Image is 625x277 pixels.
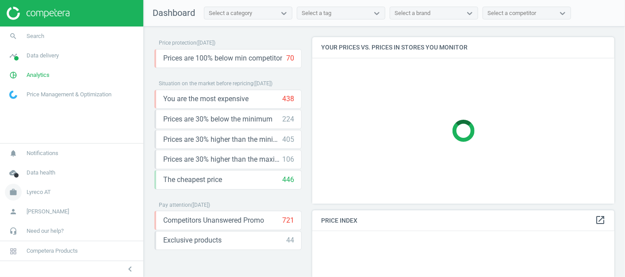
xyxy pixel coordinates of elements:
[153,8,195,18] span: Dashboard
[5,164,22,181] i: cloud_done
[595,215,606,225] i: open_in_new
[286,53,294,63] div: 70
[163,175,222,185] span: The cheapest price
[5,203,22,220] i: person
[282,175,294,185] div: 446
[159,80,253,87] span: Situation on the market before repricing
[159,202,191,208] span: Pay attention
[282,94,294,104] div: 438
[282,135,294,144] div: 405
[163,114,272,124] span: Prices are 30% below the minimum
[286,235,294,245] div: 44
[27,32,44,40] span: Search
[282,114,294,124] div: 224
[5,184,22,201] i: work
[27,247,78,255] span: Competera Products
[163,53,282,63] span: Prices are 100% below min competitor
[125,264,135,274] i: chevron_left
[5,47,22,64] i: timeline
[27,149,58,157] span: Notifications
[27,188,51,196] span: Lyreco AT
[119,263,141,275] button: chevron_left
[27,227,64,235] span: Need our help?
[312,210,614,231] h4: Price Index
[302,9,331,17] div: Select a tag
[27,91,111,99] span: Price Management & Optimization
[7,7,69,20] img: ajHJNr6hYgQAAAAASUVORK5CYII=
[163,135,282,144] span: Prices are 30% higher than the minimum
[209,9,252,17] div: Select a category
[9,91,17,99] img: wGWNvw8QSZomAAAAABJRU5ErkJggg==
[5,145,22,162] i: notifications
[191,202,210,208] span: ( [DATE] )
[196,40,215,46] span: ( [DATE] )
[163,216,264,225] span: Competitors Unanswered Promo
[159,40,196,46] span: Price protection
[253,80,272,87] span: ( [DATE] )
[27,169,55,177] span: Data health
[163,235,222,245] span: Exclusive products
[595,215,606,226] a: open_in_new
[163,155,282,164] span: Prices are 30% higher than the maximal
[163,94,249,104] span: You are the most expensive
[27,208,69,216] span: [PERSON_NAME]
[282,216,294,225] div: 721
[395,9,430,17] div: Select a brand
[282,155,294,164] div: 106
[27,52,59,60] span: Data delivery
[487,9,536,17] div: Select a competitor
[5,223,22,239] i: headset_mic
[312,37,614,58] h4: Your prices vs. prices in stores you monitor
[5,67,22,83] i: pie_chart_outlined
[27,71,50,79] span: Analytics
[5,28,22,45] i: search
